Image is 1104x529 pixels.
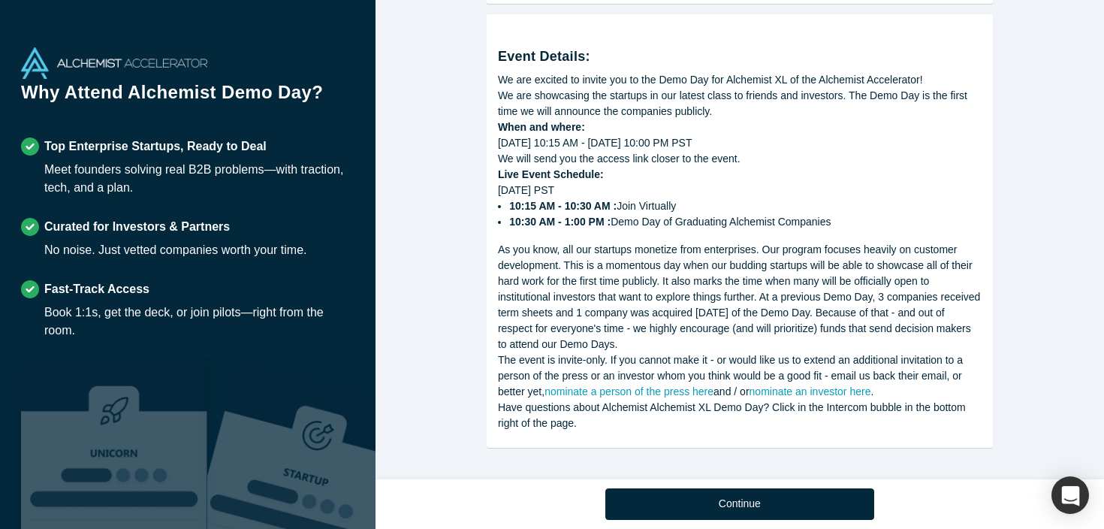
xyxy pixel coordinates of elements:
[498,135,982,151] div: [DATE] 10:15 AM - [DATE] 10:00 PM PST
[544,385,713,398] a: nominate a person of the press here
[509,214,982,230] li: Demo Day of Graduating Alchemist Companies
[44,241,307,259] div: No noise. Just vetted companies worth your time.
[498,242,982,352] div: As you know, all our startups monetize from enterprises. Our program focuses heavily on customer ...
[44,283,149,295] strong: Fast-Track Access
[44,140,267,153] strong: Top Enterprise Startups, Ready to Deal
[498,400,982,431] div: Have questions about Alchemist Alchemist XL Demo Day? Click in the Intercom bubble in the bottom ...
[44,220,230,233] strong: Curated for Investors & Partners
[21,47,207,79] img: Alchemist Accelerator Logo
[509,198,982,214] li: Join Virtually
[498,49,590,64] strong: Event Details:
[498,121,585,133] strong: When and where:
[605,488,874,520] button: Continue
[21,79,354,116] h1: Why Attend Alchemist Demo Day?
[509,216,611,228] strong: 10:30 AM - 1:00 PM :
[44,304,354,340] div: Book 1:1s, get the deck, or join pilots—right from the room.
[498,88,982,119] div: We are showcasing the startups in our latest class to friends and investors. The Demo Day is the ...
[44,161,354,197] div: Meet founders solving real B2B problems—with traction, tech, and a plan.
[498,72,982,88] div: We are excited to invite you to the Demo Day for Alchemist XL of the Alchemist Accelerator!
[750,385,871,398] a: nominate an investor here
[498,352,982,400] div: The event is invite-only. If you cannot make it - or would like us to extend an additional invita...
[509,200,617,212] strong: 10:15 AM - 10:30 AM :
[498,168,604,180] strong: Live Event Schedule:
[498,183,982,230] div: [DATE] PST
[498,151,982,167] div: We will send you the access link closer to the event.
